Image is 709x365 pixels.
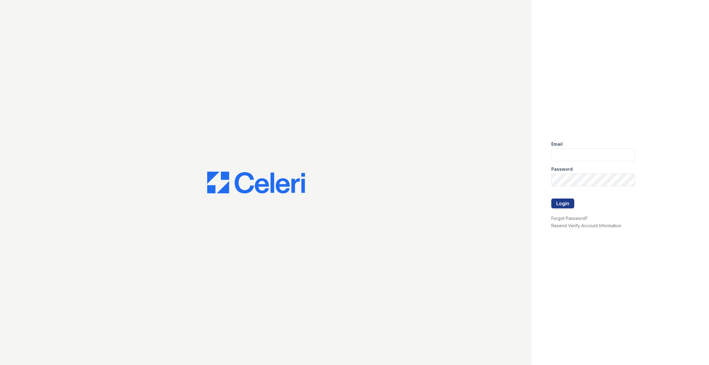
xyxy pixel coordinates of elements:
[551,199,574,208] button: Login
[551,166,573,172] label: Password
[551,223,621,228] a: Resend Verify Account Information
[207,172,305,194] img: CE_Logo_Blue-a8612792a0a2168367f1c8372b55b34899dd931a85d93a1a3d3e32e68fde9ad4.png
[551,141,563,147] label: Email
[551,216,588,221] a: Forgot Password?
